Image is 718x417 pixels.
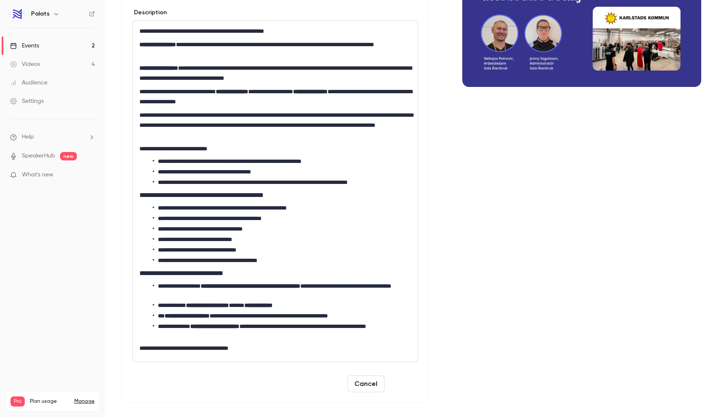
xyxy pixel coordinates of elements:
[347,375,385,392] button: Cancel
[10,7,24,21] img: Palats
[30,398,69,405] span: Plan usage
[132,8,167,17] label: Description
[10,79,47,87] div: Audience
[31,10,50,18] h6: Palats
[388,375,418,392] button: Save
[132,21,418,362] section: description
[10,97,44,105] div: Settings
[10,42,39,50] div: Events
[22,170,53,179] span: What's new
[22,133,34,142] span: Help
[22,152,55,160] a: SpeakerHub
[60,152,77,160] span: new
[10,60,40,68] div: Videos
[85,171,95,179] iframe: Noticeable Trigger
[74,398,94,405] a: Manage
[133,21,418,362] div: editor
[10,396,25,407] span: Pro
[10,133,95,142] li: help-dropdown-opener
